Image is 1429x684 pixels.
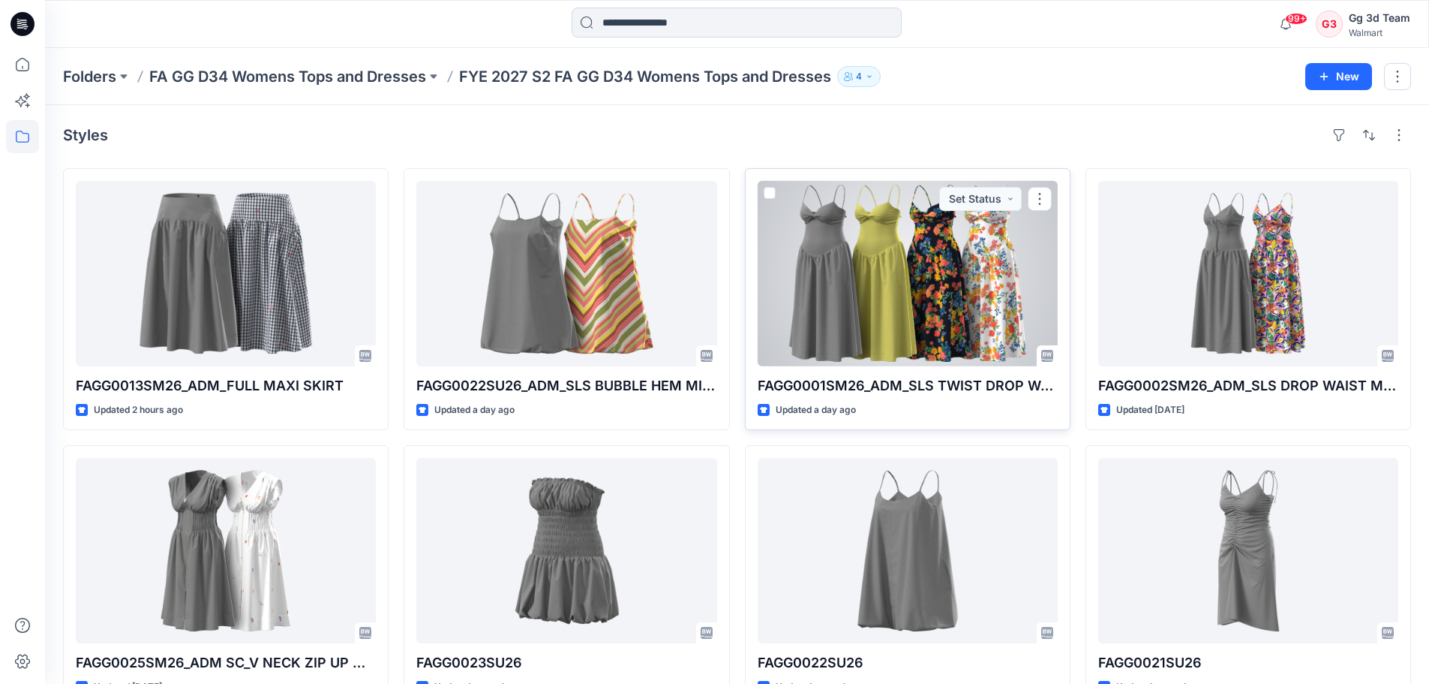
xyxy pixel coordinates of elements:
p: 4 [856,68,862,85]
a: FA GG D34 Womens Tops and Dresses [149,66,426,87]
div: G3 [1316,11,1343,38]
p: FAGG0025SM26_ADM SC_V NECK ZIP UP MIDI DRESS [76,652,376,673]
p: Updated 2 hours ago [94,402,183,418]
a: FAGG0022SU26_ADM_SLS BUBBLE HEM MINI DRESS [416,181,716,366]
p: FAGG0002SM26_ADM_SLS DROP WAIST MAXI DRESS [1098,375,1398,396]
p: FAGG0013SM26_ADM_FULL MAXI SKIRT [76,375,376,396]
p: Updated a day ago [776,402,856,418]
a: FAGG0001SM26_ADM_SLS TWIST DROP WAIST MAXI DRESS [758,181,1058,366]
p: FAGG0022SU26_ADM_SLS BUBBLE HEM MINI DRESS [416,375,716,396]
button: 4 [837,66,881,87]
a: FAGG0013SM26_ADM_FULL MAXI SKIRT [76,181,376,366]
a: Folders [63,66,116,87]
div: Walmart [1349,27,1410,38]
a: FAGG0025SM26_ADM SC_V NECK ZIP UP MIDI DRESS [76,458,376,643]
a: FAGG0021SU26 [1098,458,1398,643]
p: Updated [DATE] [1116,402,1184,418]
p: FAGG0023SU26 [416,652,716,673]
div: Gg 3d Team [1349,9,1410,27]
button: New [1305,63,1372,90]
p: FAGG0021SU26 [1098,652,1398,673]
p: Updated a day ago [434,402,515,418]
p: FYE 2027 S2 FA GG D34 Womens Tops and Dresses [459,66,831,87]
p: FAGG0001SM26_ADM_SLS TWIST DROP WAIST MAXI DRESS [758,375,1058,396]
a: FAGG0002SM26_ADM_SLS DROP WAIST MAXI DRESS [1098,181,1398,366]
h4: Styles [63,126,108,144]
a: FAGG0022SU26 [758,458,1058,643]
p: FAGG0022SU26 [758,652,1058,673]
a: FAGG0023SU26 [416,458,716,643]
span: 99+ [1285,13,1307,25]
